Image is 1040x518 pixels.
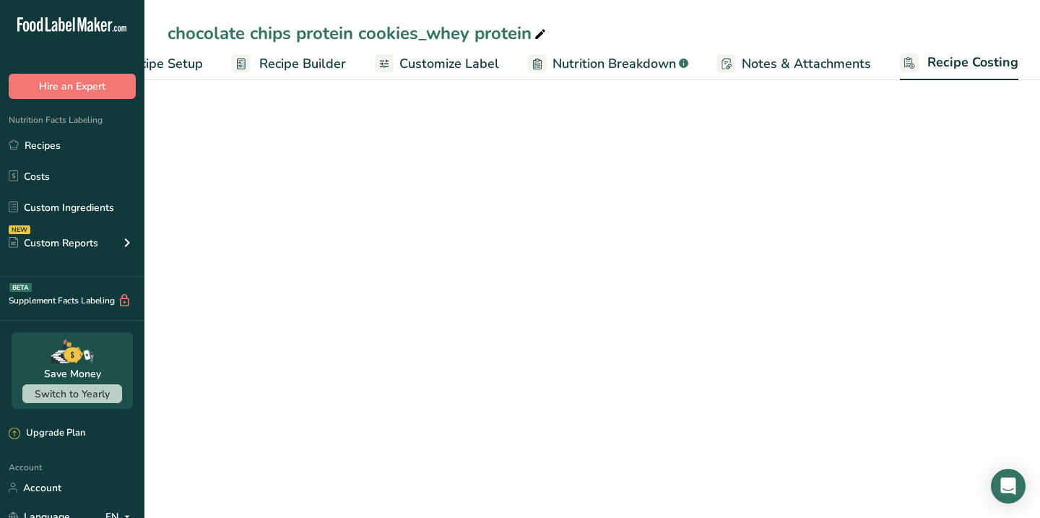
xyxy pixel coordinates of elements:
[399,54,499,74] span: Customize Label
[717,48,871,80] a: Notes & Attachments
[9,283,32,292] div: BETA
[35,387,110,401] span: Switch to Yearly
[991,469,1026,504] div: Open Intercom Messenger
[927,53,1018,72] span: Recipe Costing
[168,20,549,46] div: chocolate chips protein cookies_whey protein
[22,384,122,403] button: Switch to Yearly
[9,426,85,441] div: Upgrade Plan
[124,54,203,74] span: Recipe Setup
[552,54,676,74] span: Nutrition Breakdown
[259,54,346,74] span: Recipe Builder
[9,236,98,251] div: Custom Reports
[97,48,203,80] a: Recipe Setup
[375,48,499,80] a: Customize Label
[9,74,136,99] button: Hire an Expert
[44,366,101,381] div: Save Money
[742,54,871,74] span: Notes & Attachments
[9,225,30,234] div: NEW
[900,46,1018,81] a: Recipe Costing
[528,48,688,80] a: Nutrition Breakdown
[232,48,346,80] a: Recipe Builder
